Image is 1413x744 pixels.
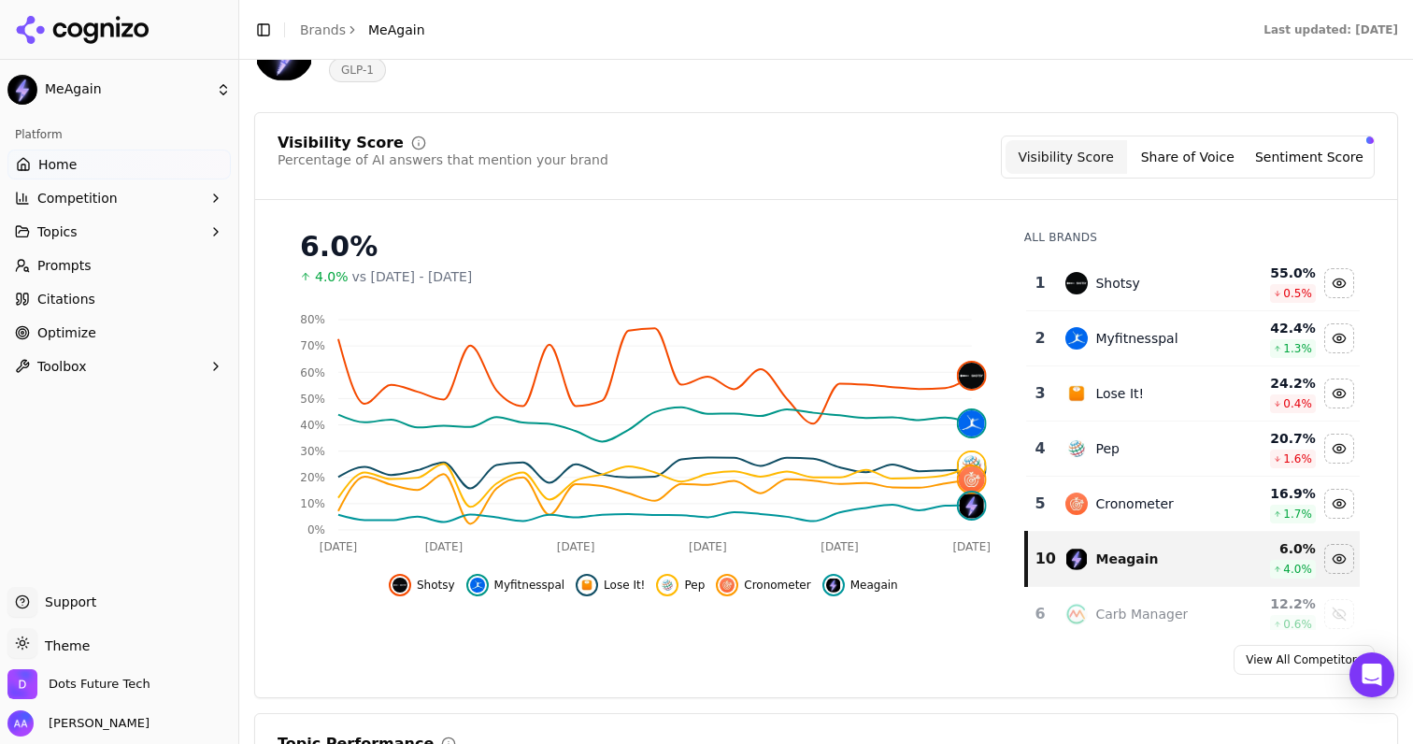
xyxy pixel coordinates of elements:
[7,75,37,105] img: MeAgain
[352,267,473,286] span: vs [DATE] - [DATE]
[1095,329,1177,348] div: Myfitnesspal
[41,715,150,732] span: [PERSON_NAME]
[37,638,90,653] span: Theme
[7,351,231,381] button: Toolbox
[278,150,608,169] div: Percentage of AI answers that mention your brand
[660,578,675,593] img: pep
[300,22,346,37] a: Brands
[1324,489,1354,519] button: Hide cronometer data
[1026,477,1360,532] tr: 5cronometerCronometer16.9%1.7%Hide cronometer data
[684,578,705,593] span: Pep
[300,445,325,458] tspan: 30%
[7,120,231,150] div: Platform
[1324,434,1354,464] button: Hide pep data
[300,21,425,39] nav: breadcrumb
[1283,286,1312,301] span: 0.5 %
[1034,437,1048,460] div: 4
[1249,140,1370,174] button: Sentiment Score
[656,574,705,596] button: Hide pep data
[329,58,386,82] span: GLP-1
[7,284,231,314] a: Citations
[1324,379,1354,408] button: Hide lose it! data
[466,574,565,596] button: Hide myfitnesspal data
[1283,562,1312,577] span: 4.0 %
[1026,422,1360,477] tr: 4pepPep20.7%1.6%Hide pep data
[7,183,231,213] button: Competition
[720,578,735,593] img: cronometer
[1026,587,1360,642] tr: 6carb managerCarb Manager12.2%0.6%Show carb manager data
[392,578,407,593] img: shotsy
[1127,140,1249,174] button: Share of Voice
[278,136,404,150] div: Visibility Score
[1231,539,1316,558] div: 6.0 %
[37,593,96,611] span: Support
[1283,617,1312,632] span: 0.6 %
[1095,439,1119,458] div: Pep
[1283,507,1312,522] span: 1.7 %
[1324,599,1354,629] button: Show carb manager data
[1026,311,1360,366] tr: 2myfitnesspalMyfitnesspal42.4%1.3%Hide myfitnesspal data
[37,290,95,308] span: Citations
[7,669,150,699] button: Open organization switcher
[689,540,727,553] tspan: [DATE]
[417,578,455,593] span: Shotsy
[1231,374,1316,393] div: 24.2 %
[1024,230,1360,245] div: All Brands
[1283,341,1312,356] span: 1.3 %
[7,150,231,179] a: Home
[576,574,645,596] button: Hide lose it! data
[425,540,464,553] tspan: [DATE]
[1065,327,1088,350] img: myfitnesspal
[49,676,150,693] span: Dots Future Tech
[37,222,78,241] span: Topics
[850,578,898,593] span: Meagain
[1231,594,1316,613] div: 12.2 %
[744,578,810,593] span: Cronometer
[1065,603,1088,625] img: carb manager
[952,540,991,553] tspan: [DATE]
[300,366,325,379] tspan: 60%
[45,81,208,98] span: MeAgain
[1065,548,1088,570] img: meagain
[300,419,325,432] tspan: 40%
[1349,652,1394,697] div: Open Intercom Messenger
[7,217,231,247] button: Topics
[300,230,987,264] div: 6.0%
[7,318,231,348] a: Optimize
[470,578,485,593] img: myfitnesspal
[1034,327,1048,350] div: 2
[1006,140,1127,174] button: Visibility Score
[1034,603,1048,625] div: 6
[300,339,325,352] tspan: 70%
[604,578,645,593] span: Lose It!
[1231,264,1316,282] div: 55.0 %
[300,393,325,406] tspan: 50%
[1283,396,1312,411] span: 0.4 %
[1324,323,1354,353] button: Hide myfitnesspal data
[1065,382,1088,405] img: lose it!
[1231,484,1316,503] div: 16.9 %
[1034,272,1048,294] div: 1
[1095,550,1158,568] div: Meagain
[7,250,231,280] a: Prompts
[959,452,985,479] img: pep
[37,189,118,207] span: Competition
[315,267,349,286] span: 4.0%
[307,523,325,537] tspan: 0%
[494,578,565,593] span: Myfitnesspal
[7,669,37,699] img: Dots Future Tech
[1065,437,1088,460] img: pep
[1095,384,1144,403] div: Lose It!
[37,323,96,342] span: Optimize
[7,710,150,737] button: Open user button
[1065,272,1088,294] img: shotsy
[826,578,841,593] img: meagain
[959,493,985,519] img: meagain
[1095,274,1139,293] div: Shotsy
[1065,493,1088,515] img: cronometer
[38,155,77,174] span: Home
[37,256,92,275] span: Prompts
[1095,605,1188,623] div: Carb Manager
[1324,268,1354,298] button: Hide shotsy data
[320,540,358,553] tspan: [DATE]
